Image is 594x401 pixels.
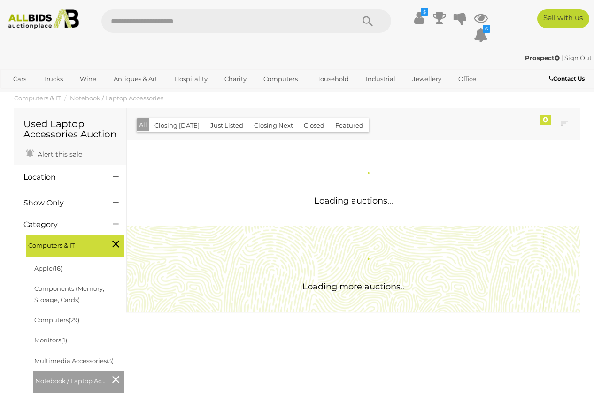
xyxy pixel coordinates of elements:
a: Sign Out [564,54,592,61]
strong: Prospect [525,54,560,61]
a: Sell with us [537,9,589,28]
a: Trucks [37,71,69,87]
a: Monitors(1) [34,336,67,344]
a: Hospitality [168,71,214,87]
span: Loading more auctions.. [302,281,404,292]
a: Antiques & Art [108,71,163,87]
span: (1) [61,336,67,344]
span: Loading auctions... [314,196,393,206]
span: Alert this sale [35,150,82,159]
b: Contact Us [549,75,585,82]
a: Multimedia Accessories(3) [34,357,114,364]
button: Featured [330,118,369,133]
a: Computers & IT [14,94,61,102]
button: Closing Next [248,118,299,133]
span: (3) [107,357,114,364]
i: $ [421,8,428,16]
i: 6 [483,25,490,33]
a: Sports [7,87,39,102]
h4: Show Only [23,199,99,207]
button: Just Listed [205,118,249,133]
a: Components (Memory, Storage, Cards) [34,285,104,303]
a: Industrial [360,71,401,87]
a: $ [412,9,426,26]
div: 0 [540,115,551,125]
a: Office [452,71,482,87]
a: Cars [7,71,32,87]
a: Computers [257,71,304,87]
h4: Location [23,173,99,182]
a: Charity [218,71,253,87]
h1: Used Laptop Accessories Auction [23,119,117,139]
a: Alert this sale [23,146,85,160]
button: Closing [DATE] [149,118,205,133]
a: Computers(29) [34,316,79,324]
img: Allbids.com.au [4,9,83,29]
button: All [137,118,149,132]
a: 6 [474,26,488,43]
span: | [561,54,563,61]
button: Closed [298,118,330,133]
a: Household [309,71,355,87]
a: Jewellery [406,71,447,87]
a: Apple(16) [34,265,62,272]
a: Contact Us [549,74,587,84]
span: (29) [69,316,79,324]
a: Wine [74,71,102,87]
span: Computers & IT [28,238,99,251]
button: Search [344,9,391,33]
span: (16) [53,265,62,272]
span: Notebook / Laptop Accessories [35,373,106,386]
a: [GEOGRAPHIC_DATA] [43,87,122,102]
a: Prospect [525,54,561,61]
a: Notebook / Laptop Accessories [70,94,163,102]
h4: Category [23,220,99,229]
